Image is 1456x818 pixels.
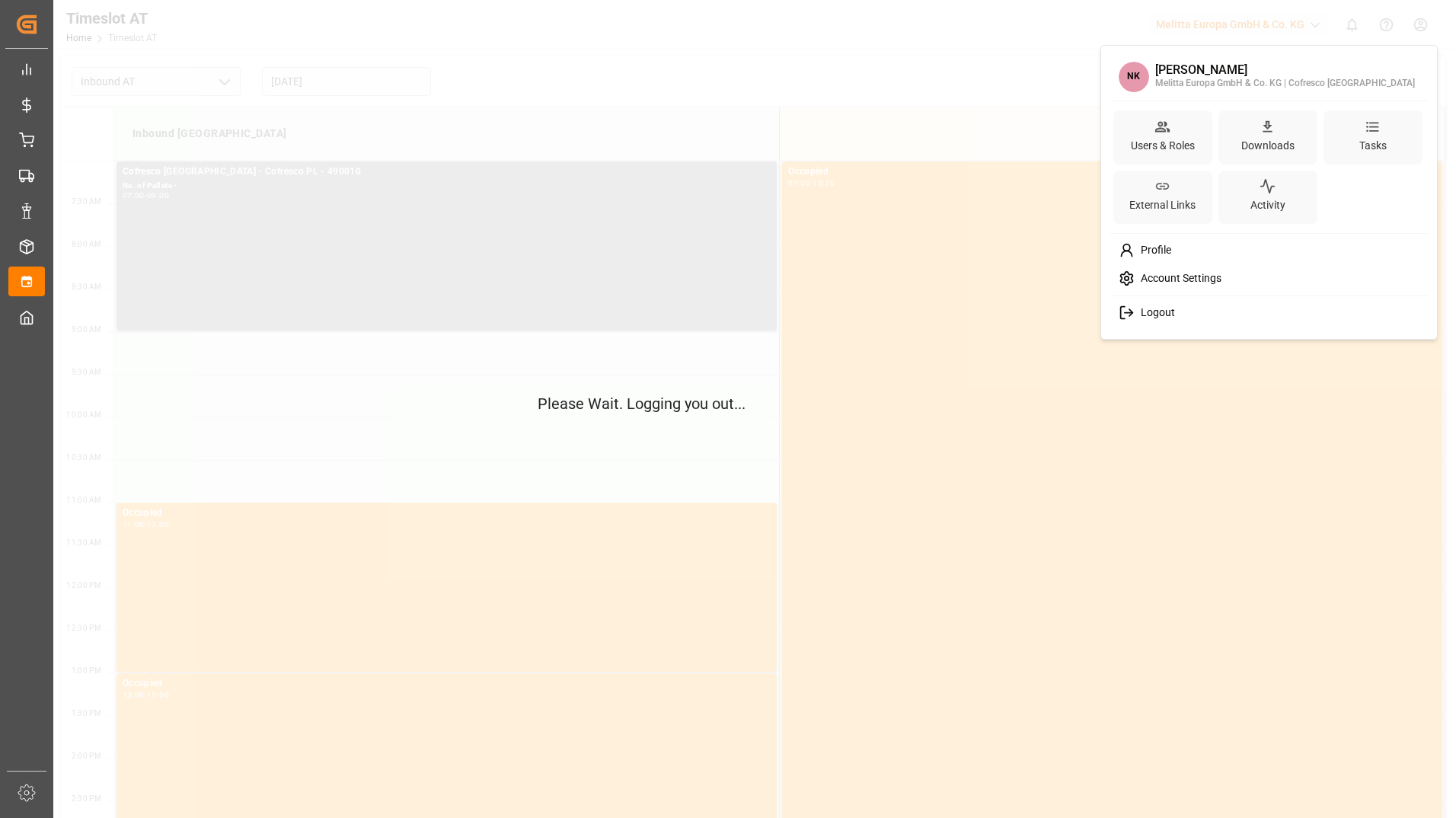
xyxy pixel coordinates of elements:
[1135,244,1171,257] span: Profile
[1155,63,1415,77] div: [PERSON_NAME]
[1119,62,1149,92] span: NK
[1155,77,1415,91] div: Melitta Europa GmbH & Co. KG | Cofresco [GEOGRAPHIC_DATA]
[538,392,918,415] p: Please Wait. Logging you out...
[1126,194,1199,216] div: External Links
[1135,306,1175,320] span: Logout
[1128,135,1198,157] div: Users & Roles
[1135,272,1221,286] span: Account Settings
[1247,194,1288,216] div: Activity
[1356,135,1390,157] div: Tasks
[1238,135,1298,157] div: Downloads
